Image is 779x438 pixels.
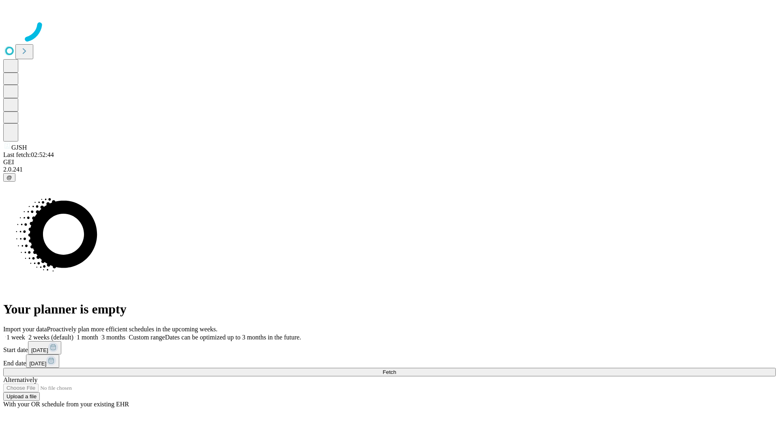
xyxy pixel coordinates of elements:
[77,334,98,341] span: 1 month
[26,354,59,368] button: [DATE]
[383,369,396,375] span: Fetch
[28,334,73,341] span: 2 weeks (default)
[6,174,12,180] span: @
[3,341,776,354] div: Start date
[3,392,40,401] button: Upload a file
[129,334,165,341] span: Custom range
[3,326,47,333] span: Import your data
[3,376,37,383] span: Alternatively
[3,151,54,158] span: Last fetch: 02:52:44
[3,401,129,408] span: With your OR schedule from your existing EHR
[3,368,776,376] button: Fetch
[3,166,776,173] div: 2.0.241
[11,144,27,151] span: GJSH
[47,326,217,333] span: Proactively plan more efficient schedules in the upcoming weeks.
[31,347,48,353] span: [DATE]
[3,302,776,317] h1: Your planner is empty
[165,334,301,341] span: Dates can be optimized up to 3 months in the future.
[6,334,25,341] span: 1 week
[3,159,776,166] div: GEI
[3,173,15,182] button: @
[29,361,46,367] span: [DATE]
[101,334,125,341] span: 3 months
[28,341,61,354] button: [DATE]
[3,354,776,368] div: End date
